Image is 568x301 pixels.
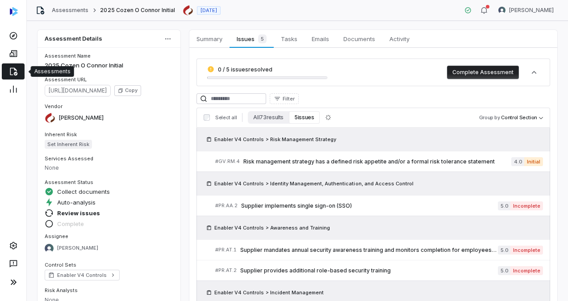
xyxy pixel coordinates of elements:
span: Assessment Name [45,53,91,59]
span: Services Assessed [45,155,93,162]
span: Enabler V4 Controls [57,272,107,279]
button: Filter [270,93,299,104]
span: Emails [308,33,333,45]
button: 5 issues [289,111,319,124]
span: 4.0 [511,157,524,166]
span: Initial [524,157,543,166]
span: 5 [258,34,267,43]
button: Complete Assessment [447,66,519,79]
span: None [45,164,59,171]
span: Risk management strategy has a defined risk appetite and/or a formal risk tolerance statement [243,158,511,165]
span: 5.0 [498,266,510,275]
span: Inherent Risk [45,131,77,138]
span: Assessment Status [45,179,93,185]
p: 2025 Cozen O Connor Initial [45,61,173,70]
span: Enabler V4 Controls > Risk Management Strategy [214,136,336,143]
span: Supplier provides additional role-based security training [240,267,498,274]
span: Review issues [57,209,100,217]
span: [DATE] [200,7,217,14]
span: https://dashboard.coverbase.app/assessments/cbqsrw_1893c7c642a047f5b58a9be3cfd9e872 [45,85,111,96]
a: #PR.AA.2Supplier implements single sign-on (SSO)5.0Incomplete [215,196,543,216]
span: Control Sets [45,262,76,268]
button: All 73 results [248,111,289,124]
span: # GV.RM.4 [215,158,240,165]
input: Select all [204,114,210,121]
span: Summary [193,33,226,45]
span: Documents [340,33,379,45]
a: Assessments [52,7,88,14]
span: Assessment Details [45,36,102,42]
span: # PR.AA.2 [215,202,238,209]
span: Auto-analysis [57,198,96,206]
div: Assessments [34,68,71,75]
span: Enabler V4 Controls > Incident Management [214,289,324,296]
span: Filter [283,96,295,102]
button: https://cozen.com/[PERSON_NAME] [42,109,106,127]
span: Group by [479,114,500,121]
span: Assessment URL [45,76,87,83]
img: svg%3e [10,7,18,16]
button: Copy [114,85,141,96]
span: Supplier implements single sign-on (SSO) [241,202,498,209]
a: #GV.RM.4Risk management strategy has a defined risk appetite and/or a formal risk tolerance state... [215,151,543,171]
span: [PERSON_NAME] [509,7,554,14]
img: REKHA KOTHANDARAMAN avatar [498,7,505,14]
span: Activity [386,33,413,45]
span: Set Inherent Risk [45,140,92,149]
span: 5.0 [498,201,510,210]
button: REKHA KOTHANDARAMAN avatar[PERSON_NAME] [493,4,559,17]
span: Incomplete [510,246,543,255]
span: 5.0 [498,246,510,255]
span: Incomplete [510,201,543,210]
span: Select all [215,114,237,121]
a: #PR.AT.1Supplier mandates annual security awareness training and monitors completion for employee... [215,240,543,260]
span: Tasks [277,33,301,45]
span: 2025 Cozen O Connor Initial [100,7,175,14]
span: Assignee [45,233,68,239]
span: # PR.AT.2 [215,267,237,274]
span: Vendor [45,103,63,109]
span: Complete [57,220,84,228]
span: 0 / 5 issues resolved [218,66,272,73]
span: Enabler V4 Controls > Awareness and Training [214,224,330,231]
span: Collect documents [57,188,110,196]
span: Incomplete [510,266,543,275]
span: Supplier mandates annual security awareness training and monitors completion for employees, contr... [240,247,498,254]
span: [PERSON_NAME] [59,114,104,121]
span: Risk Analysts [45,287,78,293]
a: Enabler V4 Controls [45,270,120,280]
a: #PR.AT.2Supplier provides additional role-based security training5.0Incomplete [215,260,543,280]
span: Enabler V4 Controls > Identity Management, Authentication, and Access Control [214,180,413,187]
span: # PR.AT.1 [215,247,237,253]
span: Issues [233,33,270,45]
